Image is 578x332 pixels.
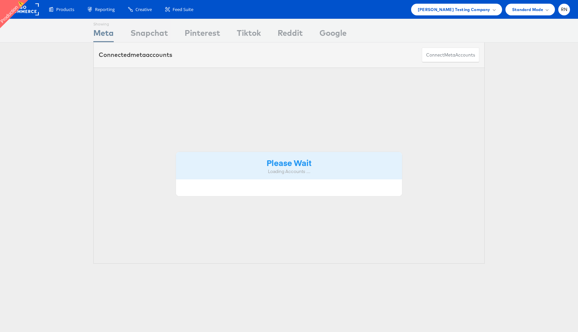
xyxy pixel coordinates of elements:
[95,6,115,13] span: Reporting
[185,27,220,42] div: Pinterest
[237,27,261,42] div: Tiktok
[93,27,114,42] div: Meta
[173,6,193,13] span: Feed Suite
[93,19,114,27] div: Showing
[56,6,74,13] span: Products
[422,48,479,63] button: ConnectmetaAccounts
[319,27,347,42] div: Google
[130,51,146,59] span: meta
[561,7,568,12] span: RN
[130,27,168,42] div: Snapchat
[278,27,303,42] div: Reddit
[444,52,455,58] span: meta
[99,51,172,59] div: Connected accounts
[181,168,397,175] div: Loading Accounts ....
[135,6,152,13] span: Creative
[418,6,490,13] span: [PERSON_NAME] Testing Company
[512,6,543,13] span: Standard Mode
[267,157,311,168] strong: Please Wait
